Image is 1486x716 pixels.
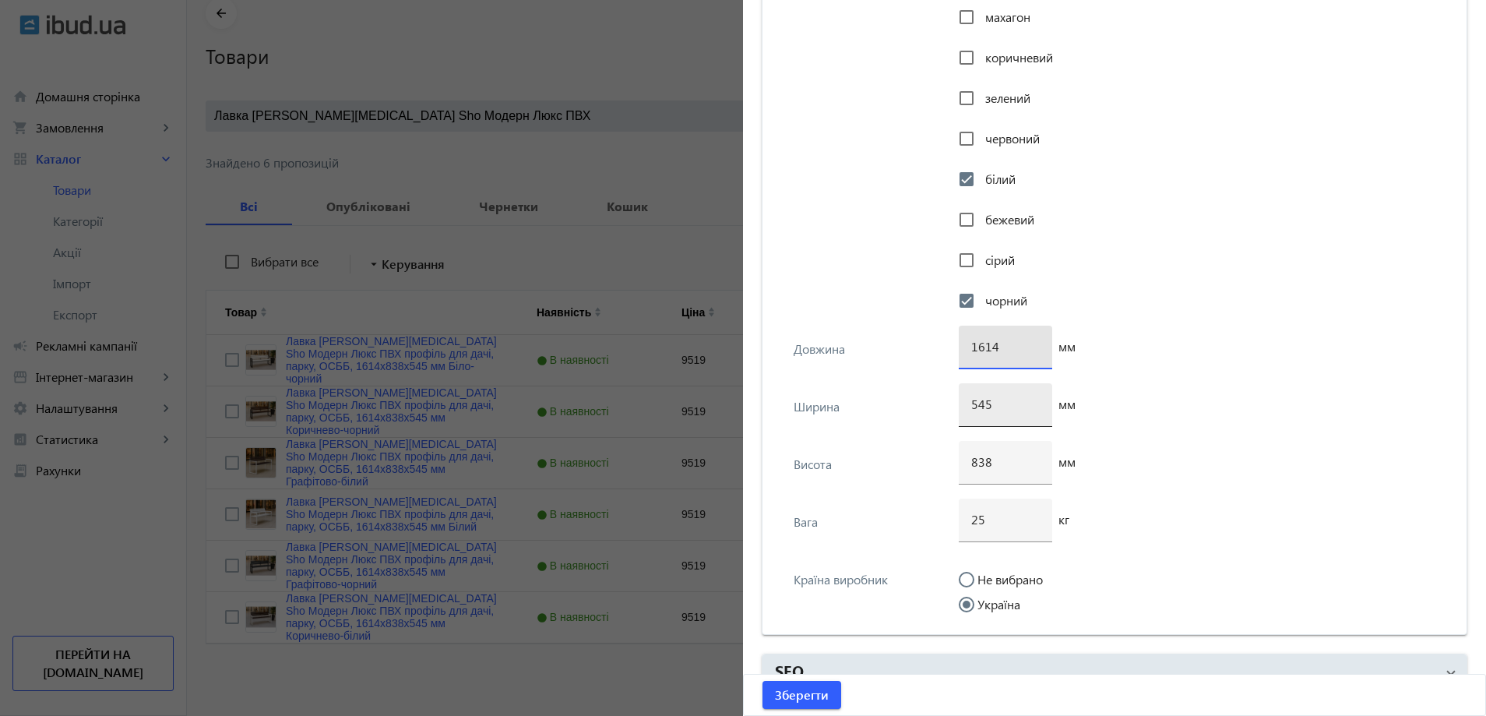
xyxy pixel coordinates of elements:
[762,654,1467,692] mat-expansion-panel-header: SEO
[1052,453,1076,470] span: мм
[985,252,1015,268] span: сірий
[1052,511,1069,527] span: кг
[794,341,949,356] div: Довжина
[794,572,949,587] div: Країна виробник
[794,514,949,529] div: Вага
[985,90,1030,106] span: зелений
[985,49,1053,65] span: коричневий
[762,681,841,709] button: Зберегти
[1052,338,1076,354] span: мм
[775,659,804,681] h2: SEO
[794,399,949,414] div: Ширина
[974,573,1043,586] label: Не вибрано
[985,171,1016,187] span: білий
[985,292,1027,309] span: чорний
[1052,396,1076,412] span: мм
[974,598,1020,611] label: Україна
[985,130,1040,146] span: червоний
[775,686,829,704] span: Зберегти
[794,457,949,471] div: Висота
[985,211,1034,227] span: бежевий
[985,9,1030,25] span: махагон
